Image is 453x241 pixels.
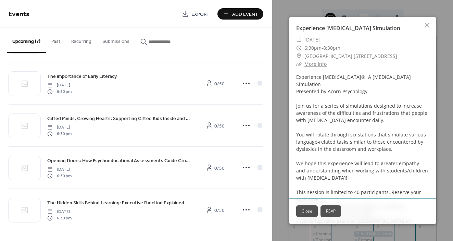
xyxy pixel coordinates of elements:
a: 0/50 [198,120,232,131]
b: 0 [214,121,217,131]
span: The importance of Early Literacy [47,73,117,80]
span: 8:30pm [323,45,340,51]
span: [DATE] [47,124,72,131]
span: 6:30 pm [47,173,72,179]
div: ​ [296,36,302,44]
a: Opening Doors: How Psychoeducational Assessments Guide Growth [47,157,191,165]
span: / 50 [214,207,225,214]
button: Add Event [217,8,263,20]
span: [DATE] [304,36,320,44]
span: - [322,45,323,51]
div: ​ [296,44,302,52]
span: Add Event [232,11,258,18]
span: Opening Doors: How Psychoeducational Assessments Guide Growth [47,157,191,165]
b: 0 [214,206,217,215]
b: 0 [214,164,217,173]
div: ​ [296,60,302,68]
a: 0/50 [198,78,232,89]
a: 0/50 [198,162,232,173]
button: Submissions [97,28,135,52]
b: 0 [214,79,217,88]
span: 6:30 pm [47,131,72,137]
span: [DATE] [47,209,72,215]
span: / 50 [214,80,225,87]
span: [DATE] [47,82,72,88]
span: 6:30 pm [47,88,72,95]
span: / 50 [214,165,225,172]
span: [GEOGRAPHIC_DATA] [STREET_ADDRESS] [304,52,397,60]
span: / 50 [214,122,225,130]
a: Experience [MEDICAL_DATA] Simulation [296,24,400,32]
span: [DATE] [47,167,72,173]
button: Close [296,205,318,217]
span: Events [9,8,29,21]
button: Past [46,28,66,52]
a: Export [177,8,215,20]
span: Export [191,11,210,18]
span: 6:30pm [304,45,322,51]
a: The importance of Early Literacy [47,72,117,80]
span: Gifted Minds, Growing Hearts: Supporting Gifted Kids Inside and Outside the Classroom [47,115,191,122]
div: Experience [MEDICAL_DATA]®: A [MEDICAL_DATA] Simulation Presented by Acorn Psychology Join us for... [289,73,436,232]
button: Recurring [66,28,97,52]
span: 6:30 pm [47,215,72,221]
button: RSVP [320,205,341,217]
div: ​ [296,52,302,60]
a: The Hidden Skills Behind Learning: Executive Function Explained [47,199,184,207]
button: Upcoming (7) [7,28,46,53]
a: 0/50 [198,204,232,216]
a: Gifted Minds, Growing Hearts: Supporting Gifted Kids Inside and Outside the Classroom [47,115,191,122]
a: More Info [304,61,327,67]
